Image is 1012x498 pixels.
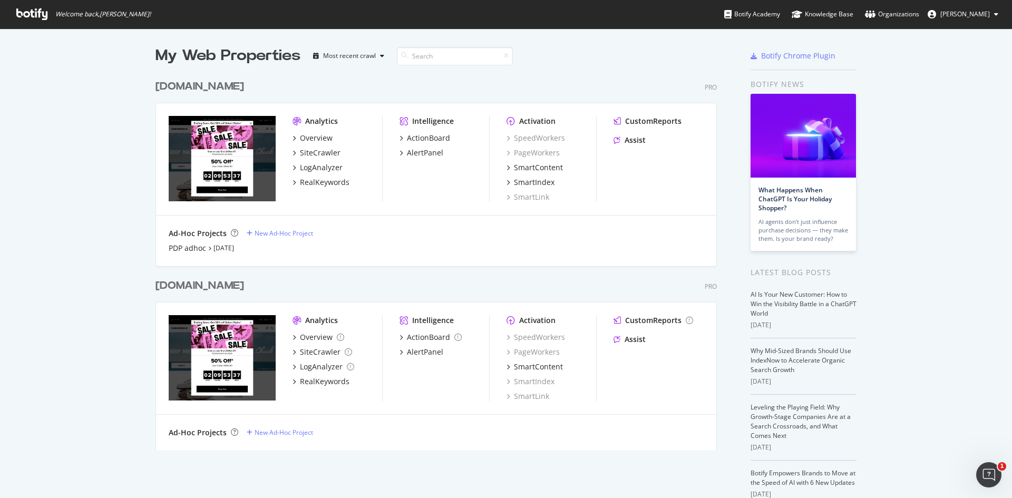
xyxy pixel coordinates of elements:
[758,218,848,243] div: AI agents don’t just influence purchase decisions — they make them. Is your brand ready?
[169,228,227,239] div: Ad-Hoc Projects
[998,462,1006,471] span: 1
[792,9,853,19] div: Knowledge Base
[751,468,855,487] a: Botify Empowers Brands to Move at the Speed of AI with 6 New Updates
[293,376,349,387] a: RealKeywords
[751,290,857,318] a: AI Is Your New Customer: How to Win the Visibility Battle in a ChatGPT World
[155,278,244,294] div: [DOMAIN_NAME]
[169,427,227,438] div: Ad-Hoc Projects
[724,9,780,19] div: Botify Academy
[919,6,1007,23] button: [PERSON_NAME]
[293,177,349,188] a: RealKeywords
[293,332,344,343] a: Overview
[507,192,549,202] a: SmartLink
[751,403,851,440] a: Leveling the Playing Field: Why Growth-Stage Companies Are at a Search Crossroads, and What Comes...
[625,116,682,126] div: CustomReports
[705,83,717,92] div: Pro
[940,9,990,18] span: Matthew Liljegren
[400,347,443,357] a: AlertPanel
[155,79,248,94] a: [DOMAIN_NAME]
[514,177,554,188] div: SmartIndex
[514,362,563,372] div: SmartContent
[751,267,857,278] div: Latest Blog Posts
[507,376,554,387] a: SmartIndex
[625,334,646,345] div: Assist
[751,377,857,386] div: [DATE]
[758,185,832,212] a: What Happens When ChatGPT Is Your Holiday Shopper?
[761,51,835,61] div: Botify Chrome Plugin
[255,229,313,238] div: New Ad-Hoc Project
[751,94,856,178] img: What Happens When ChatGPT Is Your Holiday Shopper?
[751,51,835,61] a: Botify Chrome Plugin
[300,376,349,387] div: RealKeywords
[293,162,343,173] a: LogAnalyzer
[155,66,725,450] div: grid
[255,428,313,437] div: New Ad-Hoc Project
[865,9,919,19] div: Organizations
[300,332,333,343] div: Overview
[55,10,151,18] span: Welcome back, [PERSON_NAME] !
[300,162,343,173] div: LogAnalyzer
[751,443,857,452] div: [DATE]
[400,148,443,158] a: AlertPanel
[976,462,1001,487] iframe: Intercom live chat
[507,391,549,402] a: SmartLink
[407,332,450,343] div: ActionBoard
[407,347,443,357] div: AlertPanel
[155,79,244,94] div: [DOMAIN_NAME]
[397,47,513,65] input: Search
[305,315,338,326] div: Analytics
[507,332,565,343] a: SpeedWorkers
[751,346,851,374] a: Why Mid-Sized Brands Should Use IndexNow to Accelerate Organic Search Growth
[705,282,717,291] div: Pro
[519,315,556,326] div: Activation
[155,278,248,294] a: [DOMAIN_NAME]
[293,347,352,357] a: SiteCrawler
[519,116,556,126] div: Activation
[507,148,560,158] a: PageWorkers
[400,332,462,343] a: ActionBoard
[507,347,560,357] a: PageWorkers
[169,116,276,201] img: www.converse.com
[625,315,682,326] div: CustomReports
[293,362,354,372] a: LogAnalyzer
[625,135,646,145] div: Assist
[323,53,376,59] div: Most recent crawl
[300,347,340,357] div: SiteCrawler
[293,133,333,143] a: Overview
[614,315,693,326] a: CustomReports
[169,315,276,401] img: conversedataimport.com
[155,45,300,66] div: My Web Properties
[300,148,340,158] div: SiteCrawler
[507,162,563,173] a: SmartContent
[247,428,313,437] a: New Ad-Hoc Project
[614,116,682,126] a: CustomReports
[300,362,343,372] div: LogAnalyzer
[400,133,450,143] a: ActionBoard
[412,315,454,326] div: Intelligence
[300,133,333,143] div: Overview
[213,243,234,252] a: [DATE]
[305,116,338,126] div: Analytics
[293,148,340,158] a: SiteCrawler
[507,133,565,143] a: SpeedWorkers
[614,135,646,145] a: Assist
[507,362,563,372] a: SmartContent
[309,47,388,64] button: Most recent crawl
[751,79,857,90] div: Botify news
[751,320,857,330] div: [DATE]
[614,334,646,345] a: Assist
[169,243,206,253] a: PDP adhoc
[412,116,454,126] div: Intelligence
[514,162,563,173] div: SmartContent
[407,148,443,158] div: AlertPanel
[300,177,349,188] div: RealKeywords
[507,177,554,188] a: SmartIndex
